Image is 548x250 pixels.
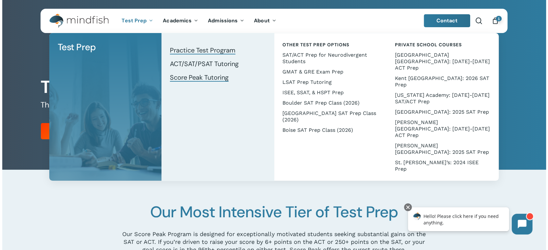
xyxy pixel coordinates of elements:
[117,18,158,24] a: Test Prep
[282,52,367,64] span: SAT/ACT Prep for Neurodivergent Students
[280,108,380,125] a: [GEOGRAPHIC_DATA] SAT Prep Class (2026)
[282,69,343,75] span: GMAT & GRE Exam Prep
[395,159,479,172] span: St. [PERSON_NAME]’s: 2024 ISEE Prep
[393,50,493,73] a: [GEOGRAPHIC_DATA] [GEOGRAPHIC_DATA]: [DATE]-[DATE] ACT Prep
[280,77,380,87] a: LSAT Prep Tutoring
[395,75,489,88] span: Kent [GEOGRAPHIC_DATA]: 2026 SAT Prep
[282,127,353,133] span: Boise SAT Prep Class (2026)
[170,60,239,68] span: ACT/SAT/PSAT Tutoring
[254,17,270,24] span: About
[280,98,380,108] a: Boulder SAT Prep Class (2026)
[395,142,489,155] span: [PERSON_NAME][GEOGRAPHIC_DATA]: 2025 SAT Prep
[41,123,95,139] a: Contact Us
[393,40,493,50] a: Private School Courses
[280,50,380,67] a: SAT/ACT Prep for Neurodivergent Students
[249,18,281,24] a: About
[395,119,490,138] span: [PERSON_NAME][GEOGRAPHIC_DATA]: [DATE]-[DATE] ACT Prep
[436,17,458,24] span: Contact
[401,202,539,241] iframe: Chatbot
[208,17,238,24] span: Admissions
[170,46,235,54] span: Practice Test Program
[424,14,471,27] a: Contact
[56,40,155,55] a: Test Prep
[41,77,507,97] h1: The Score Peak Program
[168,43,268,57] a: Practice Test Program
[282,89,344,96] span: ISEE, SSAT, & HSPT Prep
[393,117,493,141] a: [PERSON_NAME][GEOGRAPHIC_DATA]: [DATE]-[DATE] ACT Prep
[280,125,380,135] a: Boise SAT Prep Class (2026)
[203,18,249,24] a: Admissions
[168,71,268,84] a: Score Peak Tutoring
[150,202,398,222] span: Our Most Intensive Tier of Test Prep
[168,57,268,71] a: ACT/SAT/PSAT Tutoring
[41,100,507,110] h5: The highest level of test prep support at Mindfish.
[170,73,229,82] span: Score Peak Tutoring
[393,73,493,90] a: Kent [GEOGRAPHIC_DATA]: 2026 SAT Prep
[280,87,380,98] a: ISEE, SSAT, & HSPT Prep
[395,42,462,48] span: Private School Courses
[282,79,332,85] span: LSAT Prep Tutoring
[41,9,507,33] header: Main Menu
[496,16,502,21] span: 1
[282,100,360,106] span: Boulder SAT Prep Class (2026)
[158,18,203,24] a: Academics
[122,17,147,24] span: Test Prep
[395,92,490,105] span: [US_STATE] Academy: [DATE]-[DATE] SAT/ACT Prep
[280,67,380,77] a: GMAT & GRE Exam Prep
[282,42,349,48] span: Other Test Prep Options
[395,109,489,115] span: [GEOGRAPHIC_DATA]: 2025 SAT Prep
[393,141,493,157] a: [PERSON_NAME][GEOGRAPHIC_DATA]: 2025 SAT Prep
[393,157,493,174] a: St. [PERSON_NAME]’s: 2024 ISEE Prep
[393,90,493,107] a: [US_STATE] Academy: [DATE]-[DATE] SAT/ACT Prep
[395,52,490,71] span: [GEOGRAPHIC_DATA] [GEOGRAPHIC_DATA]: [DATE]-[DATE] ACT Prep
[282,110,376,123] span: [GEOGRAPHIC_DATA] SAT Prep Class (2026)
[492,17,499,24] a: Cart
[117,9,281,33] nav: Main Menu
[393,107,493,117] a: [GEOGRAPHIC_DATA]: 2025 SAT Prep
[58,41,96,53] span: Test Prep
[280,40,380,50] a: Other Test Prep Options
[163,17,192,24] span: Academics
